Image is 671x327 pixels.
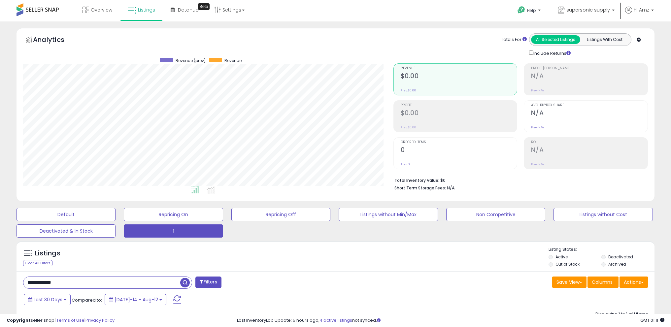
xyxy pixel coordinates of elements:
[401,146,517,155] h2: 0
[587,277,619,288] button: Columns
[566,7,610,13] span: supersonic supply
[625,7,654,21] a: Hi Amz
[555,261,580,267] label: Out of Stock
[620,277,648,288] button: Actions
[592,279,613,285] span: Columns
[34,296,62,303] span: Last 30 Days
[549,246,654,253] p: Listing States:
[319,317,352,323] a: 4 active listings
[580,35,629,44] button: Listings With Cost
[195,277,221,288] button: Filters
[176,58,206,63] span: Revenue (prev)
[401,88,416,92] small: Prev: $0.00
[124,208,223,221] button: Repricing On
[531,162,544,166] small: Prev: N/A
[115,296,158,303] span: [DATE]-14 - Aug-12
[7,317,31,323] strong: Copyright
[394,176,643,184] li: $0
[401,104,517,107] span: Profit
[91,7,112,13] span: Overview
[554,208,653,221] button: Listings without Cost
[7,317,115,324] div: seller snap | |
[531,88,544,92] small: Prev: N/A
[17,208,116,221] button: Default
[531,125,544,129] small: Prev: N/A
[394,185,446,191] b: Short Term Storage Fees:
[531,72,648,81] h2: N/A
[231,208,330,221] button: Repricing Off
[555,254,568,260] label: Active
[552,277,587,288] button: Save View
[531,141,648,144] span: ROI
[531,109,648,118] h2: N/A
[524,49,579,57] div: Include Returns
[72,297,102,303] span: Compared to:
[401,72,517,81] h2: $0.00
[527,8,536,13] span: Help
[446,208,545,221] button: Non Competitive
[24,294,71,305] button: Last 30 Days
[401,162,410,166] small: Prev: 0
[401,67,517,70] span: Revenue
[85,317,115,323] a: Privacy Policy
[531,35,580,44] button: All Selected Listings
[401,125,416,129] small: Prev: $0.00
[512,1,547,21] a: Help
[401,109,517,118] h2: $0.00
[198,3,210,10] div: Tooltip anchor
[447,185,455,191] span: N/A
[640,317,664,323] span: 2025-09-13 01:11 GMT
[17,224,116,238] button: Deactivated & In Stock
[124,224,223,238] button: 1
[56,317,84,323] a: Terms of Use
[105,294,166,305] button: [DATE]-14 - Aug-12
[23,260,52,266] div: Clear All Filters
[531,146,648,155] h2: N/A
[394,178,439,183] b: Total Inventory Value:
[224,58,242,63] span: Revenue
[634,7,649,13] span: Hi Amz
[339,208,438,221] button: Listings without Min/Max
[33,35,77,46] h5: Analytics
[531,104,648,107] span: Avg. Buybox Share
[35,249,60,258] h5: Listings
[517,6,525,14] i: Get Help
[608,254,633,260] label: Deactivated
[595,311,648,317] div: Displaying 1 to 1 of 1 items
[608,261,626,267] label: Archived
[178,7,199,13] span: DataHub
[138,7,155,13] span: Listings
[401,141,517,144] span: Ordered Items
[237,317,664,324] div: Last InventoryLab Update: 5 hours ago, not synced.
[501,37,527,43] div: Totals For
[531,67,648,70] span: Profit [PERSON_NAME]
